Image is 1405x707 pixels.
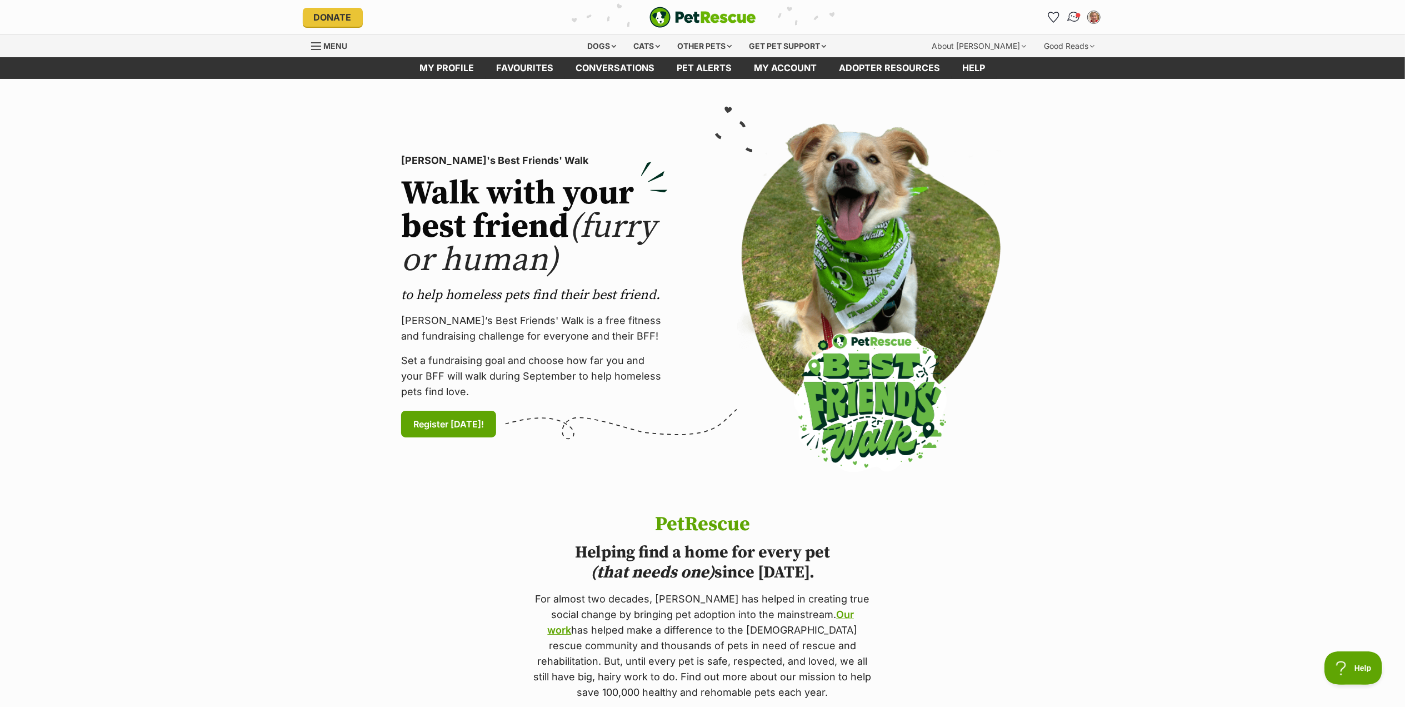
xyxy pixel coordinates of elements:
[532,514,874,536] h1: PetRescue
[401,177,668,277] h2: Walk with your best friend
[324,41,348,51] span: Menu
[626,35,668,57] div: Cats
[401,153,668,168] p: [PERSON_NAME]'s Best Friends' Walk
[579,35,624,57] div: Dogs
[1062,6,1085,28] a: Conversations
[743,57,828,79] a: My account
[1045,8,1103,26] ul: Account quick links
[924,35,1034,57] div: About [PERSON_NAME]
[1037,35,1103,57] div: Good Reads
[565,57,666,79] a: conversations
[1085,8,1103,26] button: My account
[401,286,668,304] p: to help homeless pets find their best friend.
[952,57,997,79] a: Help
[486,57,565,79] a: Favourites
[401,313,668,344] p: [PERSON_NAME]’s Best Friends' Walk is a free fitness and fundraising challenge for everyone and t...
[1066,10,1081,24] img: chat-41dd97257d64d25036548639549fe6c8038ab92f7586957e7f3b1b290dea8141.svg
[828,57,952,79] a: Adopter resources
[532,591,874,700] p: For almost two decades, [PERSON_NAME] has helped in creating true social change by bringing pet a...
[409,57,486,79] a: My profile
[532,542,874,582] h2: Helping find a home for every pet since [DATE].
[401,206,656,281] span: (furry or human)
[1045,8,1063,26] a: Favourites
[649,7,756,28] a: PetRescue
[669,35,739,57] div: Other pets
[303,8,363,27] a: Donate
[591,562,714,583] i: (that needs one)
[666,57,743,79] a: Pet alerts
[413,417,484,431] span: Register [DATE]!
[1088,12,1099,23] img: Georgia Craven profile pic
[1324,651,1383,685] iframe: Help Scout Beacon - Open
[401,411,496,437] a: Register [DATE]!
[741,35,834,57] div: Get pet support
[401,353,668,400] p: Set a fundraising goal and choose how far you and your BFF will walk during September to help hom...
[649,7,756,28] img: logo-e224e6f780fb5917bec1dbf3a21bbac754714ae5b6737aabdf751b685950b380.svg
[311,35,356,55] a: Menu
